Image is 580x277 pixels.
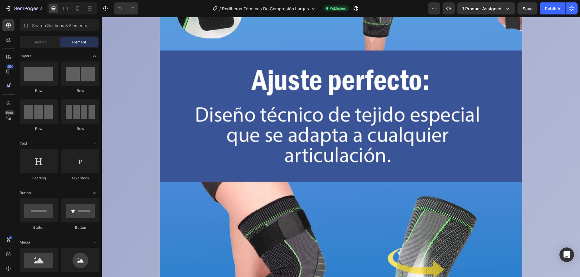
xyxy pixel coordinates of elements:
[222,5,309,12] span: Rodilleras Térmicas De Compresión Largas
[114,2,138,14] div: Undo/Redo
[20,19,99,31] input: Search Sections & Elements
[457,2,515,14] button: 1 product assigned
[517,2,537,14] button: Save
[61,175,99,181] div: Text Block
[5,110,14,115] div: Beta
[219,5,221,12] span: /
[330,6,346,11] span: Published
[523,6,533,11] span: Save
[90,188,99,198] span: Toggle open
[20,240,30,245] span: Media
[559,247,574,262] div: Open Intercom Messenger
[20,225,58,230] div: Button
[462,5,501,12] span: 1 product assigned
[72,39,86,45] span: Element
[90,139,99,148] span: Toggle open
[34,39,47,45] span: Section
[20,175,58,181] div: Heading
[20,88,58,93] div: Row
[20,53,31,59] span: Layout
[6,64,14,69] div: 450
[20,190,31,196] span: Button
[61,126,99,131] div: Row
[61,225,99,230] div: Button
[40,5,42,12] p: 7
[61,88,99,93] div: Row
[20,126,58,131] div: Row
[20,141,27,146] span: Text
[2,2,45,14] button: 7
[540,2,565,14] button: Publish
[90,51,99,61] span: Toggle open
[90,238,99,247] span: Toggle open
[102,17,580,277] iframe: Design area
[545,5,560,12] div: Publish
